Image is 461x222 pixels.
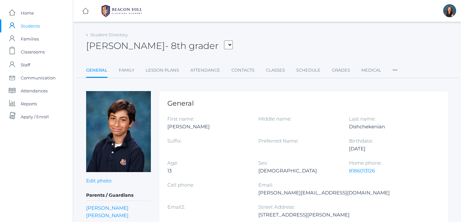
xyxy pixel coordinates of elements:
[167,160,178,166] label: Age:
[349,145,430,153] div: [DATE]
[97,3,146,19] img: BHCALogos-05-308ed15e86a5a0abce9b8dd61676a3503ac9727e845dece92d48e8588c001991.png
[349,138,373,144] label: Birthdate:
[86,41,233,51] h2: [PERSON_NAME]
[167,99,440,107] h1: General
[349,116,376,122] label: Last name:
[167,123,249,131] div: [PERSON_NAME]
[258,167,340,175] div: [DEMOGRAPHIC_DATA]
[167,204,185,210] label: Email2:
[21,45,45,58] span: Classrooms
[86,212,129,219] a: [PERSON_NAME]
[167,182,194,188] label: Cell phone:
[231,64,254,77] a: Contacts
[86,64,107,78] a: General
[258,116,291,122] label: Middle name:
[165,40,219,51] span: - 8th grader
[258,211,350,219] div: [STREET_ADDRESS][PERSON_NAME]
[21,84,48,97] span: Attendances
[21,58,30,71] span: Staff
[349,160,382,166] label: Home phone:
[21,6,34,19] span: Home
[21,32,39,45] span: Families
[86,204,129,212] a: [PERSON_NAME]
[258,138,298,144] label: Preferred Name:
[266,64,285,77] a: Classes
[86,190,151,201] h5: Parents / Guardians
[349,168,375,174] a: 8186013126
[119,64,134,77] a: Family
[167,138,182,144] label: Suffix:
[167,116,194,122] label: First name:
[190,64,220,77] a: Attendance
[86,91,151,172] img: Andrew Dishchekenian
[21,110,49,123] span: Apply / Enroll
[86,178,111,184] a: Edit photo
[258,189,390,197] div: [PERSON_NAME][EMAIL_ADDRESS][DOMAIN_NAME]
[90,32,128,37] a: Student Directory
[167,167,249,175] div: 13
[21,71,56,84] span: Communication
[361,64,381,77] a: Medical
[349,123,430,131] div: Dishchekenian
[21,19,40,32] span: Students
[258,160,268,166] label: Sex:
[258,182,273,188] label: Email:
[258,204,295,210] label: Street Address:
[146,64,179,77] a: Lesson Plans
[443,4,456,17] div: Hilary Erickson
[21,97,37,110] span: Reports
[332,64,350,77] a: Grades
[296,64,320,77] a: Schedule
